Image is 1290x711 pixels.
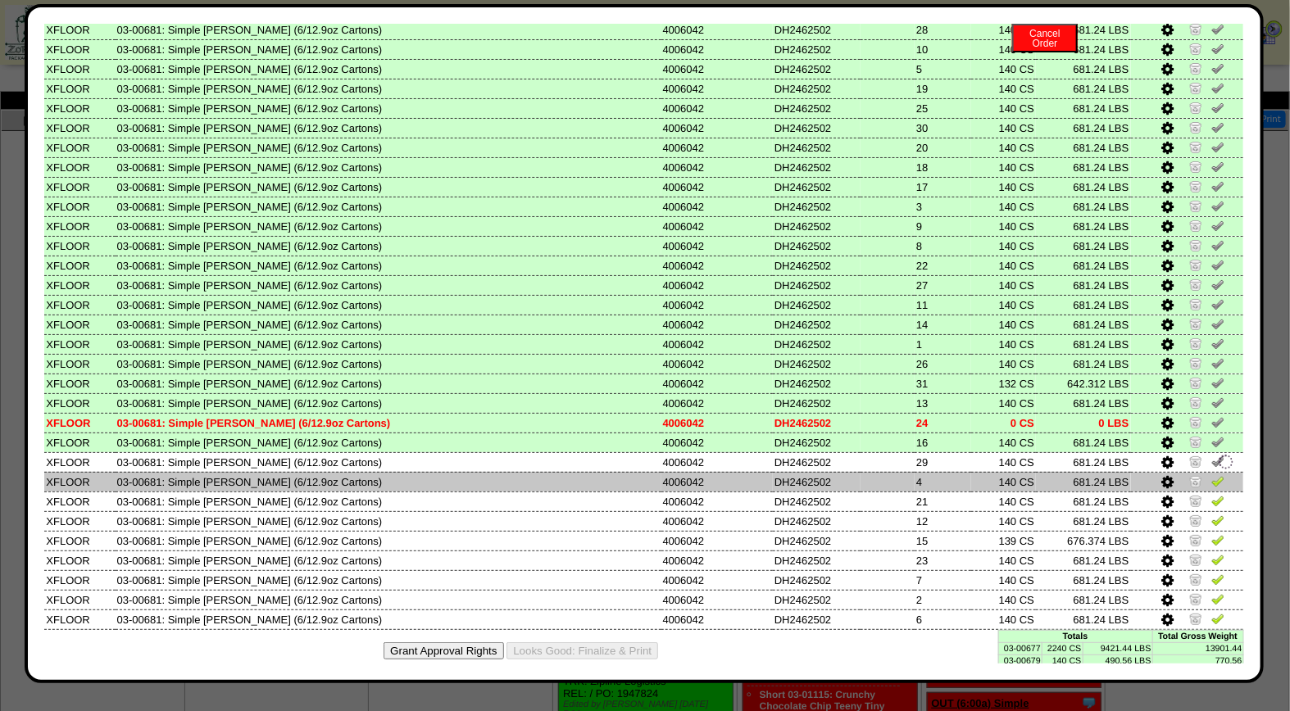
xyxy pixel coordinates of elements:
[971,39,1036,59] td: 140 CS
[915,197,971,216] td: 3
[773,118,861,138] td: DH2462502
[971,79,1036,98] td: 140 CS
[1036,98,1130,118] td: 681.24 LBS
[1189,160,1202,173] img: Zero Item and Verify
[1036,590,1130,609] td: 681.24 LBS
[44,609,115,629] td: XFLOOR
[1189,474,1202,487] img: Zero Item and Verify
[1211,592,1224,605] img: Verify Pick
[1189,22,1202,35] img: Zero Item and Verify
[971,590,1036,609] td: 140 CS
[915,472,971,491] td: 4
[915,531,971,550] td: 15
[971,177,1036,197] td: 140 CS
[1211,179,1224,192] img: Un-Verify Pick
[971,570,1036,590] td: 140 CS
[915,295,971,315] td: 11
[1189,278,1202,291] img: Zero Item and Verify
[1189,199,1202,212] img: Zero Item and Verify
[971,256,1036,275] td: 140 CS
[116,138,661,157] td: 03-00681: Simple [PERSON_NAME] (6/12.9oz Cartons)
[116,452,661,472] td: 03-00681: Simple [PERSON_NAME] (6/12.9oz Cartons)
[971,413,1036,432] td: 0 CS
[1042,642,1083,654] td: 2240 CS
[1152,654,1243,667] td: 770.56
[661,609,773,629] td: 4006042
[773,295,861,315] td: DH2462502
[1036,138,1130,157] td: 681.24 LBS
[1211,219,1224,232] img: Un-Verify Pick
[971,491,1036,511] td: 140 CS
[1211,612,1224,625] img: Verify Pick
[1189,297,1202,310] img: Zero Item and Verify
[971,295,1036,315] td: 140 CS
[998,642,1042,654] td: 03-00677
[915,59,971,79] td: 5
[971,550,1036,570] td: 140 CS
[971,138,1036,157] td: 140 CS
[773,59,861,79] td: DH2462502
[1036,550,1130,570] td: 681.24 LBS
[116,20,661,39] td: 03-00681: Simple [PERSON_NAME] (6/12.9oz Cartons)
[915,609,971,629] td: 6
[1012,24,1078,52] button: CancelOrder
[1036,334,1130,354] td: 681.24 LBS
[1211,474,1224,487] img: Verify Pick
[915,118,971,138] td: 30
[971,511,1036,531] td: 140 CS
[1211,160,1224,173] img: Un-Verify Pick
[773,609,861,629] td: DH2462502
[44,452,115,472] td: XFLOOR
[915,157,971,177] td: 18
[1211,199,1224,212] img: Un-Verify Pick
[915,511,971,531] td: 12
[661,98,773,118] td: 4006042
[1211,317,1224,330] img: Un-Verify Pick
[1211,278,1224,291] img: Un-Verify Pick
[1211,435,1224,448] img: Un-Verify Pick
[915,315,971,334] td: 14
[116,256,661,275] td: 03-00681: Simple [PERSON_NAME] (6/12.9oz Cartons)
[661,138,773,157] td: 4006042
[1211,81,1224,94] img: Un-Verify Pick
[44,295,115,315] td: XFLOOR
[661,59,773,79] td: 4006042
[116,315,661,334] td: 03-00681: Simple [PERSON_NAME] (6/12.9oz Cartons)
[1042,654,1083,667] td: 140 CS
[44,550,115,570] td: XFLOOR
[773,216,861,236] td: DH2462502
[116,334,661,354] td: 03-00681: Simple [PERSON_NAME] (6/12.9oz Cartons)
[44,118,115,138] td: XFLOOR
[44,334,115,354] td: XFLOOR
[1189,317,1202,330] img: Zero Item and Verify
[116,491,661,511] td: 03-00681: Simple [PERSON_NAME] (6/12.9oz Cartons)
[44,20,115,39] td: XFLOOR
[116,590,661,609] td: 03-00681: Simple [PERSON_NAME] (6/12.9oz Cartons)
[44,590,115,609] td: XFLOOR
[44,59,115,79] td: XFLOOR
[661,197,773,216] td: 4006042
[1189,356,1202,369] img: Zero Item and Verify
[1211,494,1224,507] img: Verify Pick
[915,491,971,511] td: 21
[773,334,861,354] td: DH2462502
[116,393,661,413] td: 03-00681: Simple [PERSON_NAME] (6/12.9oz Cartons)
[915,138,971,157] td: 20
[773,315,861,334] td: DH2462502
[773,432,861,452] td: DH2462502
[915,177,971,197] td: 17
[116,511,661,531] td: 03-00681: Simple [PERSON_NAME] (6/12.9oz Cartons)
[1036,197,1130,216] td: 681.24 LBS
[661,531,773,550] td: 4006042
[1189,376,1202,389] img: Zero Item and Verify
[1211,573,1224,586] img: Verify Pick
[116,59,661,79] td: 03-00681: Simple [PERSON_NAME] (6/12.9oz Cartons)
[116,118,661,138] td: 03-00681: Simple [PERSON_NAME] (6/12.9oz Cartons)
[915,590,971,609] td: 2
[1036,511,1130,531] td: 681.24 LBS
[661,413,773,432] td: 4006042
[116,275,661,295] td: 03-00681: Simple [PERSON_NAME] (6/12.9oz Cartons)
[1036,452,1130,472] td: 681.24 LBS
[1036,413,1130,432] td: 0 LBS
[773,236,861,256] td: DH2462502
